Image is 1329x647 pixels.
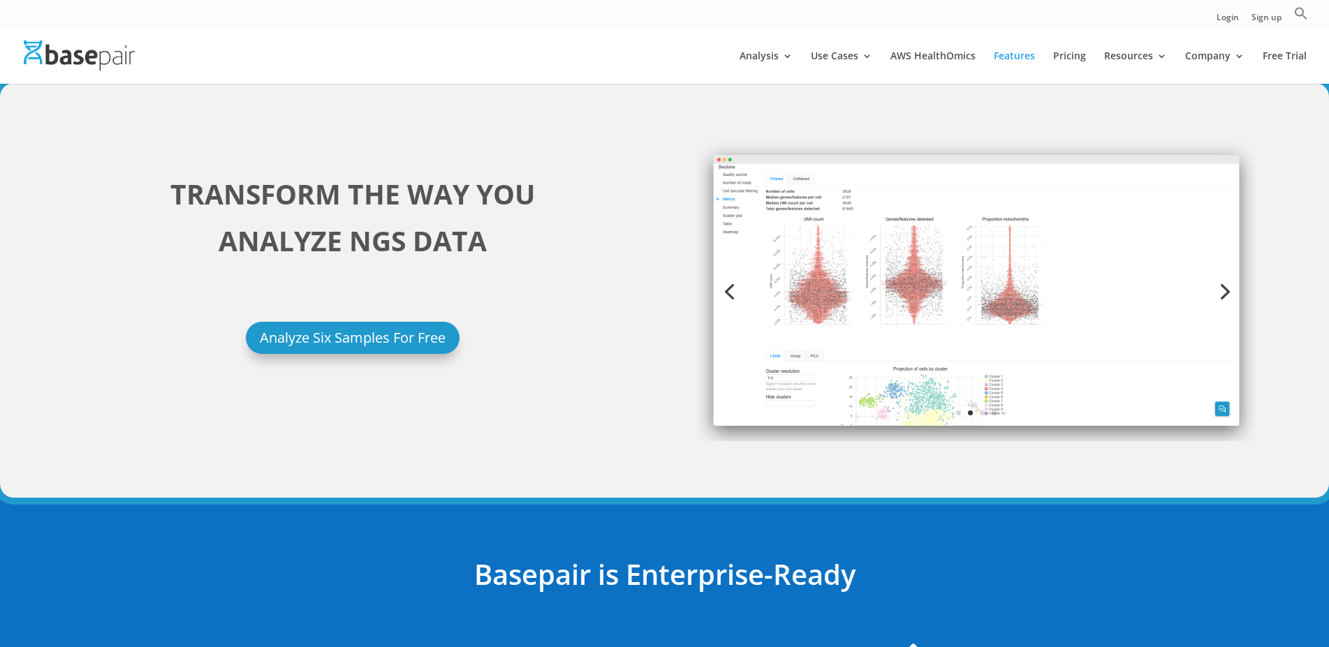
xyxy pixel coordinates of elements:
[968,410,973,415] a: 2
[992,410,997,415] a: 4
[1251,13,1282,28] a: Sign up
[740,51,793,84] a: Analysis
[288,554,1042,602] h2: Basepair is Enterprise-Ready
[246,322,460,354] a: Analyze Six Samples For Free
[980,410,985,415] a: 3
[994,51,1035,84] a: Features
[1263,51,1307,84] a: Free Trial
[811,51,872,84] a: Use Cases
[956,410,961,415] a: 1
[1061,546,1312,630] iframe: Drift Widget Chat Controller
[1294,6,1308,28] a: Search Icon Link
[890,51,976,84] a: AWS HealthOmics
[1053,51,1086,84] a: Pricing
[170,175,535,212] strong: TRANSFORM THE WAY YOU
[1104,51,1167,84] a: Resources
[1217,13,1239,28] a: Login
[697,140,1256,441] img: screely-1570826386393.png
[24,40,135,70] img: Basepair
[1294,6,1308,20] svg: Search
[219,222,487,259] strong: ANALYZE NGS DATA
[1185,51,1244,84] a: Company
